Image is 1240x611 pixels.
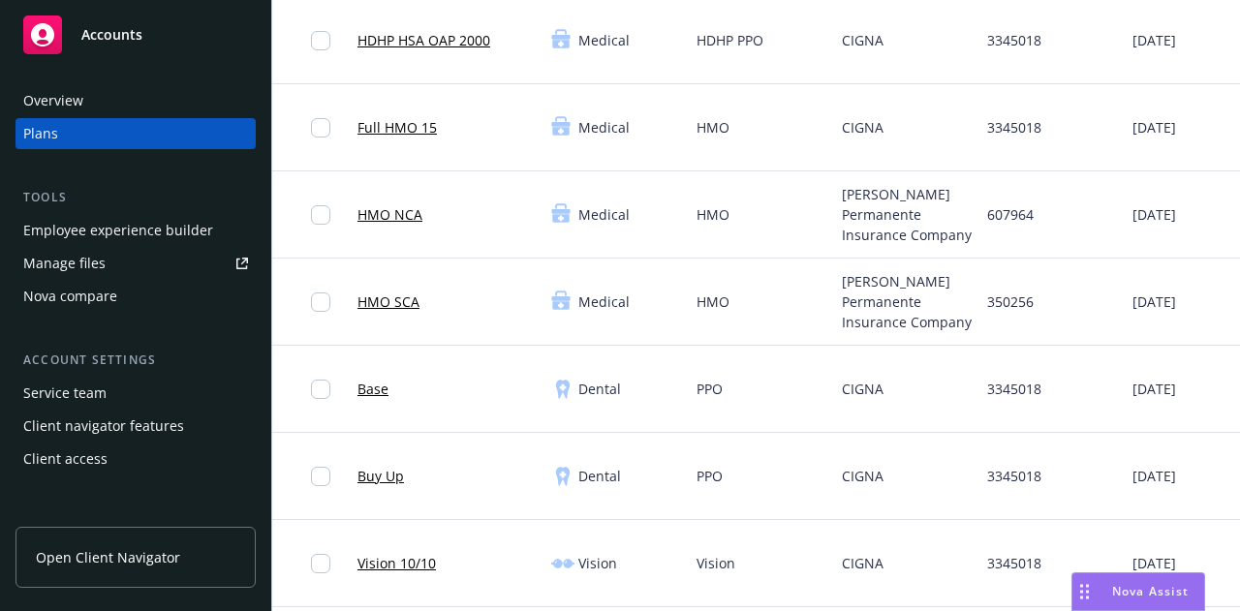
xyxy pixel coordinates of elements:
[1072,573,1097,610] div: Drag to move
[578,466,621,486] span: Dental
[842,271,972,332] span: [PERSON_NAME] Permanente Insurance Company
[15,351,256,370] div: Account settings
[697,204,729,225] span: HMO
[311,118,330,137] input: Toggle Row Selected
[1132,553,1176,573] span: [DATE]
[23,215,213,246] div: Employee experience builder
[15,118,256,149] a: Plans
[81,27,142,43] span: Accounts
[23,85,83,116] div: Overview
[842,379,883,399] span: CIGNA
[1112,583,1189,599] span: Nova Assist
[697,291,729,312] span: HMO
[23,281,117,312] div: Nova compare
[842,466,883,486] span: CIGNA
[23,248,106,279] div: Manage files
[15,215,256,246] a: Employee experience builder
[15,411,256,442] a: Client navigator features
[23,411,184,442] div: Client navigator features
[987,204,1034,225] span: 607964
[357,466,404,486] a: Buy Up
[697,553,735,573] span: Vision
[842,184,972,245] span: [PERSON_NAME] Permanente Insurance Company
[311,467,330,486] input: Toggle Row Selected
[23,378,107,409] div: Service team
[15,8,256,62] a: Accounts
[987,379,1041,399] span: 3345018
[842,117,883,137] span: CIGNA
[842,30,883,50] span: CIGNA
[1132,379,1176,399] span: [DATE]
[357,204,422,225] a: HMO NCA
[1132,117,1176,137] span: [DATE]
[23,118,58,149] div: Plans
[15,281,256,312] a: Nova compare
[842,553,883,573] span: CIGNA
[357,291,419,312] a: HMO SCA
[15,85,256,116] a: Overview
[697,117,729,137] span: HMO
[15,443,256,474] a: Client access
[578,379,621,399] span: Dental
[987,117,1041,137] span: 3345018
[311,292,330,312] input: Toggle Row Selected
[311,554,330,573] input: Toggle Row Selected
[578,204,630,225] span: Medical
[357,379,388,399] a: Base
[36,547,180,567] span: Open Client Navigator
[578,291,630,312] span: Medical
[311,205,330,225] input: Toggle Row Selected
[578,117,630,137] span: Medical
[1132,30,1176,50] span: [DATE]
[987,30,1041,50] span: 3345018
[15,378,256,409] a: Service team
[311,380,330,399] input: Toggle Row Selected
[697,379,723,399] span: PPO
[311,31,330,50] input: Toggle Row Selected
[1132,466,1176,486] span: [DATE]
[578,553,617,573] span: Vision
[987,466,1041,486] span: 3345018
[697,30,763,50] span: HDHP PPO
[1071,572,1205,611] button: Nova Assist
[987,291,1034,312] span: 350256
[357,553,436,573] a: Vision 10/10
[987,553,1041,573] span: 3345018
[15,248,256,279] a: Manage files
[1132,204,1176,225] span: [DATE]
[1132,291,1176,312] span: [DATE]
[357,117,437,137] a: Full HMO 15
[23,443,108,474] div: Client access
[15,188,256,207] div: Tools
[578,30,630,50] span: Medical
[357,30,490,50] a: HDHP HSA OAP 2000
[697,466,723,486] span: PPO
